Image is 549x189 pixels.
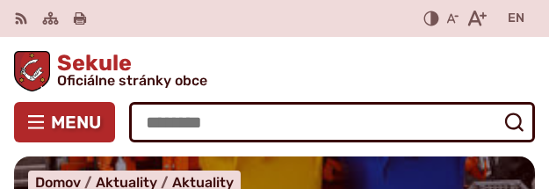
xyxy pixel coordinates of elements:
[50,52,207,88] span: Sekule
[504,8,528,29] a: EN
[57,74,207,88] span: Oficiálne stránky obce
[14,51,535,91] a: Logo Sekule, prejsť na domovskú stránku.
[51,115,101,129] span: Menu
[508,8,524,29] span: EN
[14,51,50,91] img: Prejsť na domovskú stránku
[14,102,115,142] button: Menu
